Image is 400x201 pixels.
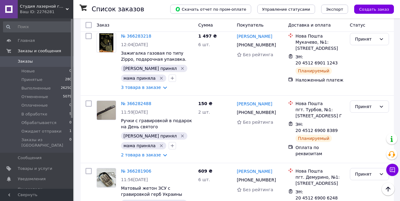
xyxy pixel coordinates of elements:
[121,110,148,115] span: 11:59[DATE]
[121,101,151,106] a: № 366282488
[243,52,273,57] span: Без рейтинга
[295,135,332,142] div: Планируемый
[295,100,345,107] div: Нова Пошта
[354,5,394,14] button: Создать заказ
[382,183,394,196] button: Наверх
[295,77,345,83] div: Наложенный платеж
[121,177,148,182] span: 11:56[DATE]
[92,5,144,13] h1: Список заказов
[97,23,109,27] span: Заказ
[121,118,193,154] a: Ручки с гравировкой в подарок на День святого [PERSON_NAME]. Собственное производство. Есть подар...
[97,168,116,187] img: Фото товару
[3,21,72,32] input: Поиск
[69,103,72,108] span: 0
[18,187,57,198] span: Показатели работы компании
[295,39,345,51] div: Мукачево, №1: [STREET_ADDRESS]
[198,177,210,182] span: 6 шт.
[21,129,61,134] span: Ожидает отправки
[18,155,42,161] span: Сообщения
[198,42,210,47] span: 6 шт.
[69,120,72,126] span: 0
[21,120,56,126] span: Обрабатывается
[326,7,343,12] span: Экспорт
[243,187,273,192] span: Без рейтинга
[321,5,348,14] button: Экспорт
[121,169,151,174] a: № 366281906
[159,76,164,81] svg: Удалить метку
[350,23,365,27] span: Статус
[61,86,72,91] span: 26250
[170,5,251,14] button: Скачать отчет по пром-оплате
[237,177,276,182] span: [PHONE_NUMBER]
[123,133,177,138] span: [PERSON_NAME] принял
[121,42,148,47] span: 12:04[DATE]
[123,76,156,81] span: мама приняла
[198,101,212,106] span: 150 ₴
[65,77,72,82] span: 280
[295,107,345,119] div: пгт. Турбов, №1: [STREET_ADDRESS] Г
[121,152,161,157] a: 2 товара в заказе
[99,33,114,52] img: Фото товару
[123,143,156,148] span: мама приняла
[20,4,66,9] span: Студия лазерной гравировки
[237,42,276,47] span: [PHONE_NUMBER]
[159,143,164,148] svg: Удалить метку
[121,51,186,80] a: Зажигалка газовая по типу Zippo, подарочная упаковка. Объемная гравировка Стальной корпус Ветроза...
[69,68,72,74] span: 0
[18,38,35,43] span: Главная
[20,9,73,15] div: Ваш ID: 2276281
[295,189,338,200] span: ЭН: 20 4512 6900 6248
[237,33,272,39] a: [PERSON_NAME]
[69,129,72,134] span: 1
[21,68,35,74] span: Новые
[21,86,51,91] span: Выполненные
[295,67,332,75] div: Планируемый
[21,111,47,117] span: В обработке
[288,23,331,27] span: Доставка и оплата
[18,48,61,54] span: Заказы и сообщения
[175,6,246,12] span: Скачать отчет по пром-оплате
[123,66,177,71] span: [PERSON_NAME] принял
[295,54,338,65] span: ЭН: 20 4512 6901 1243
[237,110,276,115] span: [PHONE_NUMBER]
[180,66,185,71] svg: Удалить метку
[21,77,42,82] span: Принятые
[18,166,52,171] span: Товары и услуги
[97,33,116,53] a: Фото товару
[295,174,345,186] div: пгт. Демурино, №1: [STREET_ADDRESS]
[18,59,33,64] span: Заказы
[21,137,69,148] span: Заказы из [GEOGRAPHIC_DATA]
[69,111,72,117] span: 5
[198,169,212,174] span: 609 ₴
[386,164,398,176] button: Чат с покупателем
[355,171,376,177] div: Принят
[262,7,310,12] span: Управление статусами
[295,33,345,39] div: Нова Пошта
[180,133,185,138] svg: Удалить метку
[359,7,389,12] span: Создать заказ
[21,103,48,108] span: Оплаченные
[295,168,345,174] div: Нова Пошта
[18,176,46,182] span: Уведомления
[63,94,72,100] span: 5079
[97,101,116,120] img: Фото товару
[237,23,264,27] span: Покупатель
[257,5,315,14] button: Управление статусами
[121,34,151,38] a: № 366283218
[198,34,217,38] span: 1 497 ₴
[237,168,272,174] a: [PERSON_NAME]
[198,110,210,115] span: 2 шт.
[295,122,338,133] span: ЭН: 20 4512 6900 8389
[243,120,273,125] span: Без рейтинга
[21,94,48,100] span: Отмененные
[348,6,394,11] a: Создать заказ
[237,101,272,107] a: [PERSON_NAME]
[97,168,116,188] a: Фото товару
[295,144,345,157] div: Оплата по реквизитам
[355,103,376,110] div: Принят
[355,36,376,42] div: Принят
[69,137,72,148] span: 0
